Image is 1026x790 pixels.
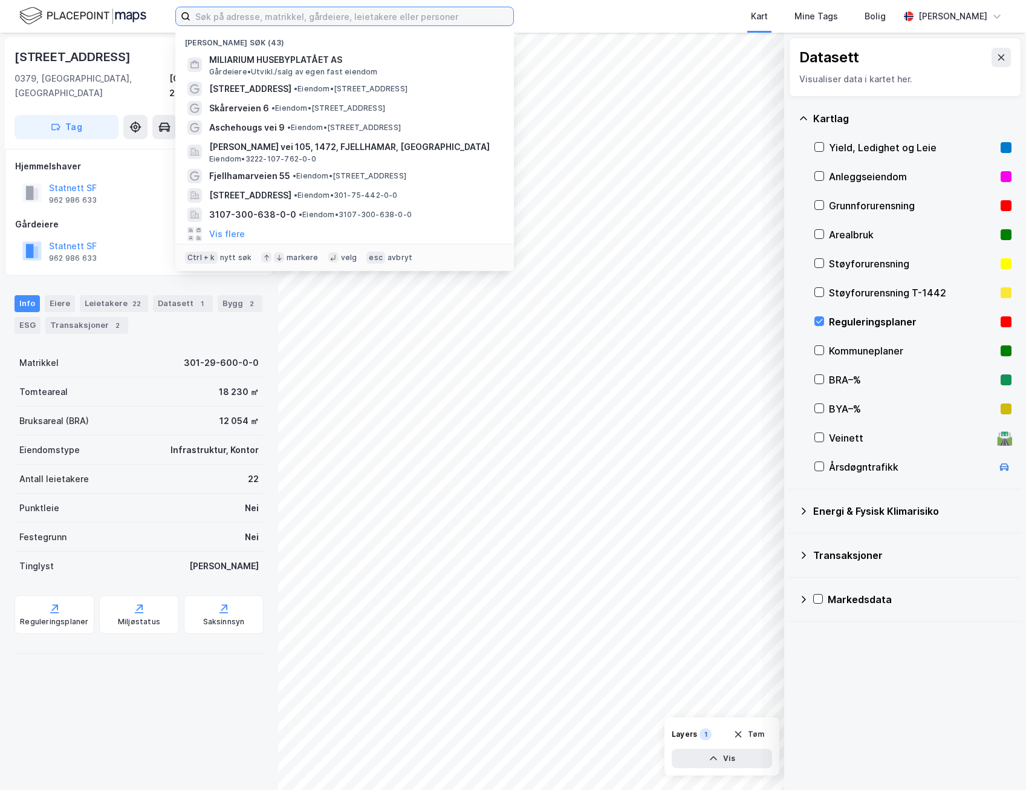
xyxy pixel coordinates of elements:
[209,227,245,241] button: Vis flere
[341,253,357,263] div: velg
[218,295,262,312] div: Bygg
[196,298,208,310] div: 1
[829,286,996,300] div: Støyforurensning T-1442
[294,84,297,93] span: •
[19,414,89,428] div: Bruksareal (BRA)
[15,115,119,139] button: Tag
[185,252,218,264] div: Ctrl + k
[219,414,259,428] div: 12 054 ㎡
[49,253,97,263] div: 962 986 633
[287,253,318,263] div: markere
[19,356,59,370] div: Matrikkel
[209,207,296,222] span: 3107-300-638-0-0
[829,373,996,387] div: BRA–%
[294,191,398,200] span: Eiendom • 301-75-442-0-0
[15,295,40,312] div: Info
[153,295,213,312] div: Datasett
[203,617,245,627] div: Saksinnsyn
[209,120,285,135] span: Aschehougs vei 9
[15,317,41,334] div: ESG
[294,191,297,200] span: •
[245,298,258,310] div: 2
[15,71,169,100] div: 0379, [GEOGRAPHIC_DATA], [GEOGRAPHIC_DATA]
[209,140,499,154] span: [PERSON_NAME] vei 105, 1472, FJELLHAMAR, [GEOGRAPHIC_DATA]
[209,154,316,164] span: Eiendom • 3222-107-762-0-0
[248,472,259,486] div: 22
[111,319,123,331] div: 2
[20,617,88,627] div: Reguleringsplaner
[799,48,859,67] div: Datasett
[45,295,75,312] div: Eiere
[19,501,59,515] div: Punktleie
[966,732,1026,790] div: Kontrollprogram for chat
[813,504,1011,518] div: Energi & Fysisk Klimarisiko
[287,123,401,132] span: Eiendom • [STREET_ADDRESS]
[80,295,148,312] div: Leietakere
[829,227,996,242] div: Arealbruk
[245,501,259,515] div: Nei
[271,103,275,113] span: •
[829,460,992,474] div: Årsdøgntrafikk
[829,198,996,213] div: Grunnforurensning
[271,103,385,113] span: Eiendom • [STREET_ADDRESS]
[190,7,513,25] input: Søk på adresse, matrikkel, gårdeiere, leietakere eller personer
[287,123,291,132] span: •
[700,728,712,740] div: 1
[672,749,772,768] button: Vis
[49,195,97,205] div: 962 986 633
[829,431,992,445] div: Veinett
[366,252,385,264] div: esc
[19,530,67,544] div: Festegrunn
[118,617,160,627] div: Miljøstatus
[245,530,259,544] div: Nei
[813,548,1011,563] div: Transaksjoner
[219,385,259,399] div: 18 230 ㎡
[829,344,996,358] div: Kommuneplaner
[45,317,128,334] div: Transaksjoner
[726,725,772,744] button: Tøm
[175,28,514,50] div: [PERSON_NAME] søk (43)
[294,84,407,94] span: Eiendom • [STREET_ADDRESS]
[209,188,291,203] span: [STREET_ADDRESS]
[299,210,302,219] span: •
[170,443,259,457] div: Infrastruktur, Kontor
[209,67,378,77] span: Gårdeiere • Utvikl./salg av egen fast eiendom
[293,171,296,180] span: •
[794,9,838,24] div: Mine Tags
[293,171,406,181] span: Eiendom • [STREET_ADDRESS]
[209,53,499,67] span: MILIARIUM HUSEBYPLATÅET AS
[829,169,996,184] div: Anleggseiendom
[184,356,259,370] div: 301-29-600-0-0
[19,559,54,573] div: Tinglyst
[813,111,1011,126] div: Kartlag
[966,732,1026,790] iframe: Chat Widget
[15,159,263,174] div: Hjemmelshaver
[19,5,146,27] img: logo.f888ab2527a4732fd821a326f86c7f29.svg
[672,730,697,739] div: Layers
[189,559,259,573] div: [PERSON_NAME]
[751,9,768,24] div: Kart
[15,47,133,67] div: [STREET_ADDRESS]
[209,82,291,96] span: [STREET_ADDRESS]
[169,71,264,100] div: [GEOGRAPHIC_DATA], 29/600
[220,253,252,263] div: nytt søk
[829,256,996,271] div: Støyforurensning
[828,592,1011,607] div: Markedsdata
[799,72,1011,87] div: Visualiser data i kartet her.
[865,9,886,24] div: Bolig
[829,140,996,155] div: Yield, Ledighet og Leie
[209,101,269,116] span: Skårerveien 6
[829,315,996,329] div: Reguleringsplaner
[19,443,80,457] div: Eiendomstype
[918,9,987,24] div: [PERSON_NAME]
[19,385,68,399] div: Tomteareal
[829,402,996,416] div: BYA–%
[19,472,89,486] div: Antall leietakere
[388,253,412,263] div: avbryt
[15,217,263,232] div: Gårdeiere
[996,430,1013,446] div: 🛣️
[299,210,412,220] span: Eiendom • 3107-300-638-0-0
[209,169,290,183] span: Fjellhamarveien 55
[130,298,143,310] div: 22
